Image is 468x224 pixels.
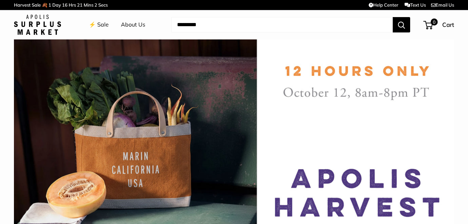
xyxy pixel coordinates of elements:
[369,2,398,8] a: Help Center
[405,2,426,8] a: Text Us
[442,21,454,28] span: Cart
[424,19,454,30] a: 0 Cart
[84,2,93,8] span: Mins
[69,2,76,8] span: Hrs
[171,17,393,32] input: Search...
[431,2,454,8] a: Email Us
[98,2,108,8] span: Secs
[14,15,61,35] img: Apolis: Surplus Market
[89,20,109,30] a: ⚡️ Sale
[52,2,61,8] span: Day
[48,2,51,8] span: 1
[393,17,410,32] button: Search
[431,18,438,25] span: 0
[94,2,97,8] span: 2
[121,20,145,30] a: About Us
[62,2,68,8] span: 16
[77,2,83,8] span: 21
